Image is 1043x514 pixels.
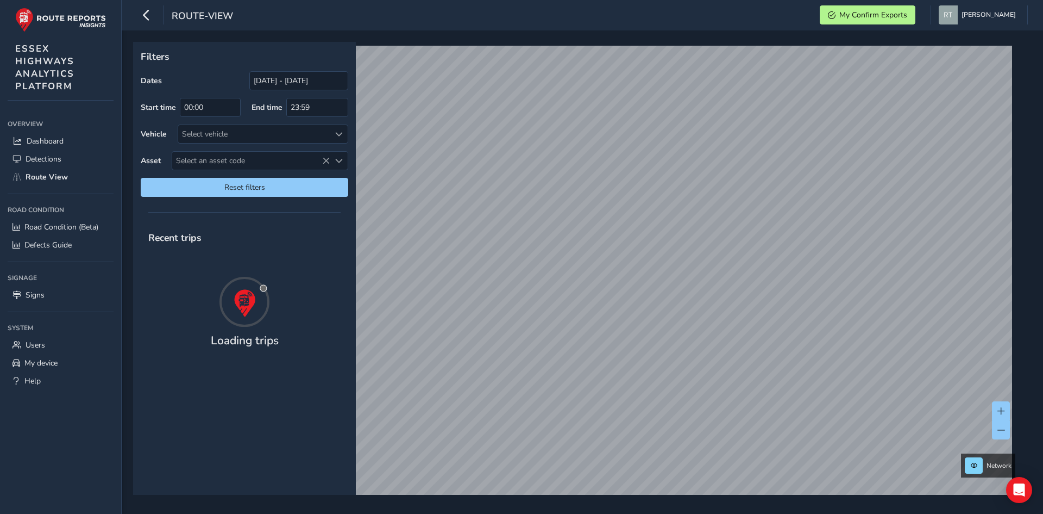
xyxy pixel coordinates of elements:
[8,270,114,286] div: Signage
[24,240,72,250] span: Defects Guide
[141,129,167,139] label: Vehicle
[141,76,162,86] label: Dates
[8,150,114,168] a: Detections
[172,152,330,170] span: Select an asset code
[141,224,209,252] span: Recent trips
[8,320,114,336] div: System
[820,5,915,24] button: My Confirm Exports
[8,116,114,132] div: Overview
[26,154,61,164] span: Detections
[26,290,45,300] span: Signs
[8,236,114,254] a: Defects Guide
[839,10,907,20] span: My Confirm Exports
[141,178,348,197] button: Reset filters
[8,218,114,236] a: Road Condition (Beta)
[8,168,114,186] a: Route View
[15,42,74,92] span: ESSEX HIGHWAYS ANALYTICS PLATFORM
[137,46,1012,507] canvas: Map
[330,152,348,170] div: Select an asset code
[26,172,68,182] span: Route View
[8,354,114,372] a: My device
[141,49,348,64] p: Filters
[26,340,45,350] span: Users
[8,286,114,304] a: Signs
[1006,477,1032,503] div: Open Intercom Messenger
[8,336,114,354] a: Users
[962,5,1016,24] span: [PERSON_NAME]
[8,372,114,390] a: Help
[211,334,279,348] h4: Loading trips
[178,125,330,143] div: Select vehicle
[24,222,98,232] span: Road Condition (Beta)
[987,461,1011,470] span: Network
[8,202,114,218] div: Road Condition
[939,5,958,24] img: diamond-layout
[939,5,1020,24] button: [PERSON_NAME]
[15,8,106,32] img: rr logo
[24,376,41,386] span: Help
[8,132,114,150] a: Dashboard
[149,182,340,193] span: Reset filters
[141,102,176,113] label: Start time
[24,358,58,368] span: My device
[252,102,282,113] label: End time
[27,136,64,146] span: Dashboard
[141,156,161,166] label: Asset
[172,9,233,24] span: route-view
